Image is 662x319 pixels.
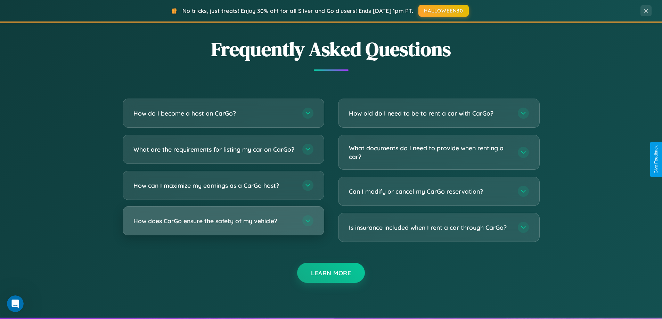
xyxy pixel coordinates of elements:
span: No tricks, just treats! Enjoy 30% off for all Silver and Gold users! Ends [DATE] 1pm PT. [182,7,413,14]
h3: What documents do I need to provide when renting a car? [349,144,511,161]
h3: How can I maximize my earnings as a CarGo host? [133,181,295,190]
iframe: Intercom live chat [7,295,24,312]
h3: What are the requirements for listing my car on CarGo? [133,145,295,154]
h3: Can I modify or cancel my CarGo reservation? [349,187,511,196]
button: HALLOWEEN30 [418,5,469,17]
h2: Frequently Asked Questions [123,36,540,62]
h3: How does CarGo ensure the safety of my vehicle? [133,217,295,225]
button: Learn More [297,263,365,283]
h3: Is insurance included when I rent a car through CarGo? [349,223,511,232]
h3: How do I become a host on CarGo? [133,109,295,118]
div: Give Feedback [654,145,659,174]
h3: How old do I need to be to rent a car with CarGo? [349,109,511,118]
